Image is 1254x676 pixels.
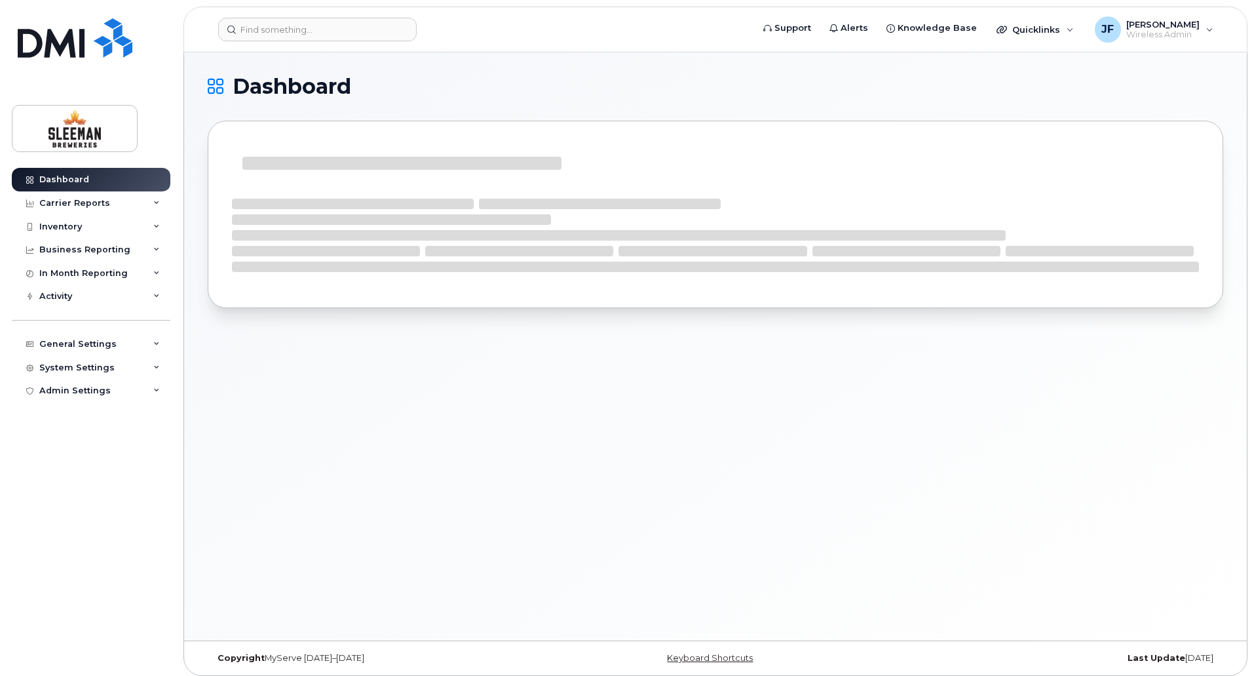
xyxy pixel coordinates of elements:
a: Keyboard Shortcuts [667,653,753,663]
strong: Copyright [218,653,265,663]
div: MyServe [DATE]–[DATE] [208,653,546,664]
strong: Last Update [1128,653,1185,663]
div: [DATE] [884,653,1223,664]
span: Dashboard [233,77,351,96]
